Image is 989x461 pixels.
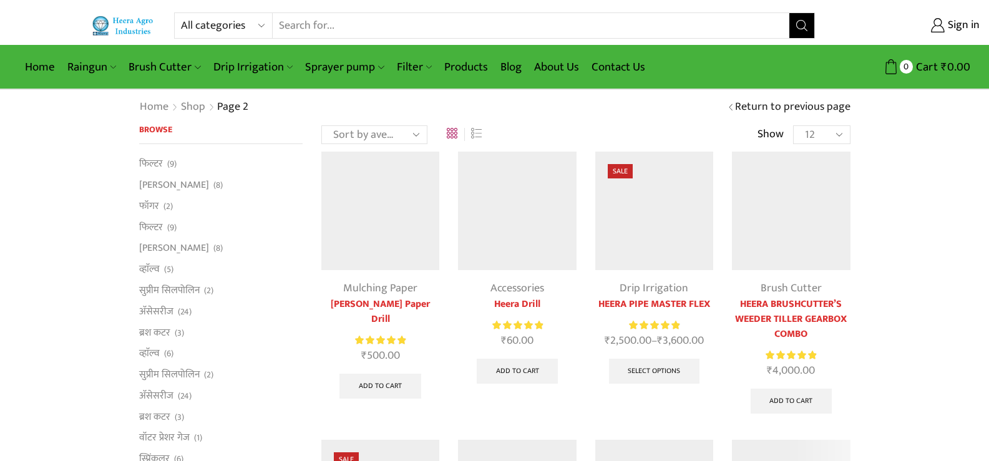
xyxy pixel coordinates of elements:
[361,346,400,365] bdi: 500.00
[657,331,704,350] bdi: 3,600.00
[175,327,184,339] span: (3)
[273,13,789,38] input: Search for...
[61,52,122,82] a: Raingun
[343,279,417,298] a: Mulching Paper
[827,56,970,79] a: 0 Cart ₹0.00
[139,122,172,137] span: Browse
[139,238,209,259] a: [PERSON_NAME]
[751,389,832,414] a: Add to cart: “HEERA BRUSHCUTTER'S WEEDER TILLER GEARBOX COMBO”
[595,297,713,312] a: HEERA PIPE MASTER FLEX
[194,432,202,444] span: (1)
[321,152,439,269] img: Heera Mulching Paper Drill
[732,152,850,269] img: Heera Brush Cutter’s Weeder Tiller Gearbox Combo
[178,390,192,402] span: (24)
[620,279,688,298] a: Drip Irrigation
[139,279,200,301] a: सुप्रीम सिलपोलिन
[458,152,576,269] img: Heera Drill
[321,297,439,327] a: [PERSON_NAME] Paper Drill
[789,13,814,38] button: Search button
[139,427,190,449] a: वॉटर प्रेशर गेज
[299,52,390,82] a: Sprayer pump
[139,216,163,238] a: फिल्टर
[178,306,192,318] span: (24)
[217,97,248,116] span: Page 2
[767,361,815,380] bdi: 4,000.00
[608,164,633,178] span: Sale
[629,319,680,332] div: Rated 5.00 out of 5
[122,52,207,82] a: Brush Cutter
[204,284,213,297] span: (2)
[139,157,163,174] a: फिल्टर
[528,52,585,82] a: About Us
[941,57,947,77] span: ₹
[501,331,533,350] bdi: 60.00
[213,179,223,192] span: (8)
[732,297,850,342] a: HEERA BRUSHCUTTER’S WEEDER TILLER GEARBOX COMBO
[438,52,494,82] a: Products
[766,349,816,362] div: Rated 5.00 out of 5
[501,331,507,350] span: ₹
[913,59,938,75] span: Cart
[204,369,213,381] span: (2)
[167,158,177,170] span: (9)
[758,127,784,143] span: Show
[139,259,160,280] a: व्हाॅल्व
[19,52,61,82] a: Home
[361,346,367,365] span: ₹
[458,297,576,312] a: Heera Drill
[167,221,177,234] span: (9)
[391,52,438,82] a: Filter
[207,52,299,82] a: Drip Irrigation
[945,17,980,34] span: Sign in
[163,200,173,213] span: (2)
[139,406,170,427] a: ब्रश कटर
[164,347,173,360] span: (6)
[605,331,610,350] span: ₹
[492,319,543,332] div: Rated 5.00 out of 5
[657,331,663,350] span: ₹
[321,125,427,144] select: Shop order
[629,319,680,332] span: Rated out of 5
[761,279,822,298] a: Brush Cutter
[139,99,251,115] nav: Breadcrumb
[180,99,206,115] a: Shop
[355,334,406,347] div: Rated 5.00 out of 5
[766,349,816,362] span: Rated out of 5
[900,60,913,73] span: 0
[609,359,700,384] a: Select options for “HEERA PIPE MASTER FLEX”
[595,332,713,349] span: –
[735,99,850,115] a: Return to previous page
[139,195,159,216] a: फॉगर
[339,374,421,399] a: Add to cart: “Heera Mulching Paper Drill”
[139,364,200,386] a: सुप्रीम सिलपोलिन
[585,52,651,82] a: Contact Us
[605,331,651,350] bdi: 2,500.00
[490,279,544,298] a: Accessories
[941,57,970,77] bdi: 0.00
[492,319,543,332] span: Rated out of 5
[355,334,406,347] span: Rated out of 5
[834,14,980,37] a: Sign in
[139,385,173,406] a: अ‍ॅसेसरीज
[494,52,528,82] a: Blog
[477,359,558,384] a: Add to cart: “Heera Drill”
[139,99,169,115] a: Home
[139,175,209,196] a: [PERSON_NAME]
[164,263,173,276] span: (5)
[767,361,772,380] span: ₹
[139,343,160,364] a: व्हाॅल्व
[213,242,223,255] span: (8)
[139,301,173,322] a: अ‍ॅसेसरीज
[595,152,713,269] img: Heera Gold Krushi Pipe Black
[175,411,184,424] span: (3)
[139,322,170,343] a: ब्रश कटर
